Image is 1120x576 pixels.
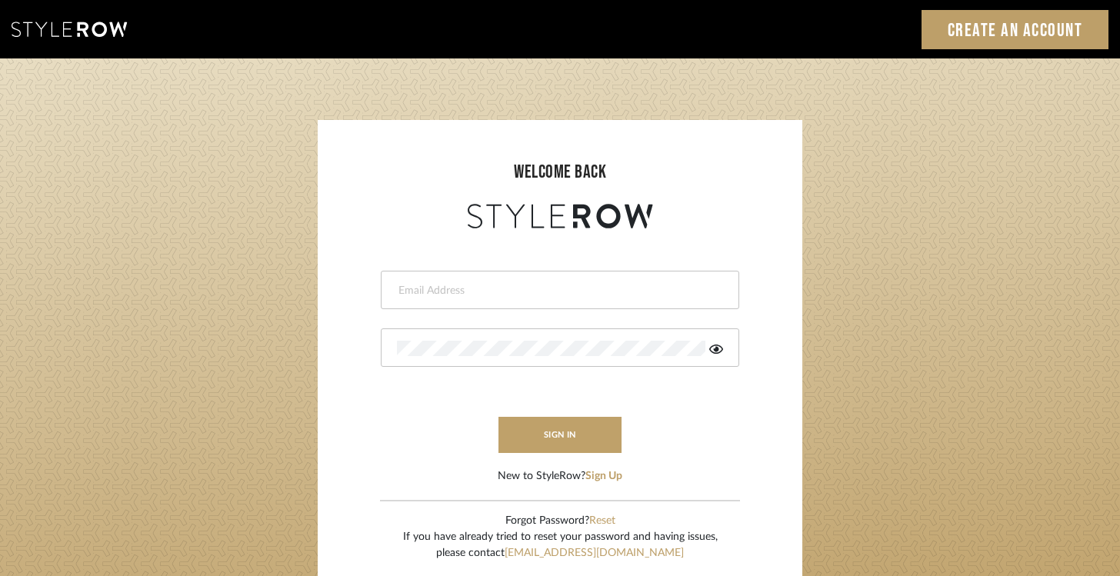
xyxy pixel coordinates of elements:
a: [EMAIL_ADDRESS][DOMAIN_NAME] [505,548,684,558]
button: Sign Up [585,468,622,484]
button: sign in [498,417,622,453]
input: Email Address [397,283,719,298]
button: Reset [589,513,615,529]
div: Forgot Password? [403,513,718,529]
div: welcome back [333,158,787,186]
div: If you have already tried to reset your password and having issues, please contact [403,529,718,561]
a: Create an Account [922,10,1109,49]
div: New to StyleRow? [498,468,622,484]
